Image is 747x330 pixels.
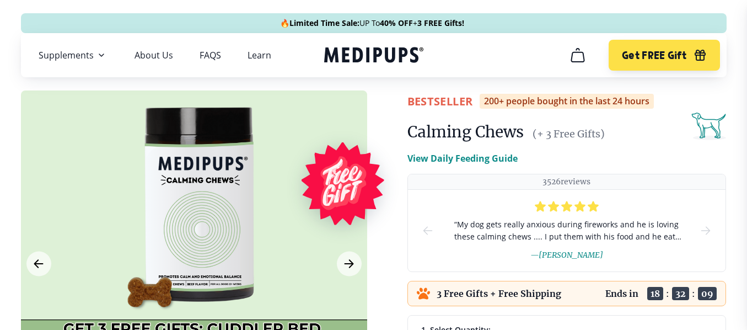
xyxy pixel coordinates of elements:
[699,190,712,272] button: next-slide
[437,288,561,299] p: 3 Free Gifts + Free Shipping
[39,49,108,62] button: Supplements
[666,288,669,299] span: :
[480,94,654,109] div: 200+ people bought in the last 24 hours
[407,152,518,165] p: View Daily Feeding Guide
[407,94,473,109] span: BestSeller
[39,50,94,61] span: Supplements
[26,252,51,276] button: Previous Image
[200,50,221,61] a: FAQS
[337,252,362,276] button: Next Image
[452,219,681,243] span: “ My dog gets really anxious during fireworks and he is loving these calming chews .... I put the...
[280,18,464,29] span: 🔥 UP To +
[324,45,423,67] a: Medipups
[421,190,434,272] button: prev-slide
[647,287,663,300] span: 18
[407,122,524,142] h1: Calming Chews
[672,287,689,300] span: 32
[605,288,638,299] p: Ends in
[565,42,591,68] button: cart
[698,287,717,300] span: 09
[533,127,605,140] span: (+ 3 Free Gifts)
[248,50,271,61] a: Learn
[530,250,603,260] span: — [PERSON_NAME]
[692,288,695,299] span: :
[622,49,686,62] span: Get FREE Gift
[542,177,590,187] p: 3526 reviews
[135,50,173,61] a: About Us
[609,40,719,71] button: Get FREE Gift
